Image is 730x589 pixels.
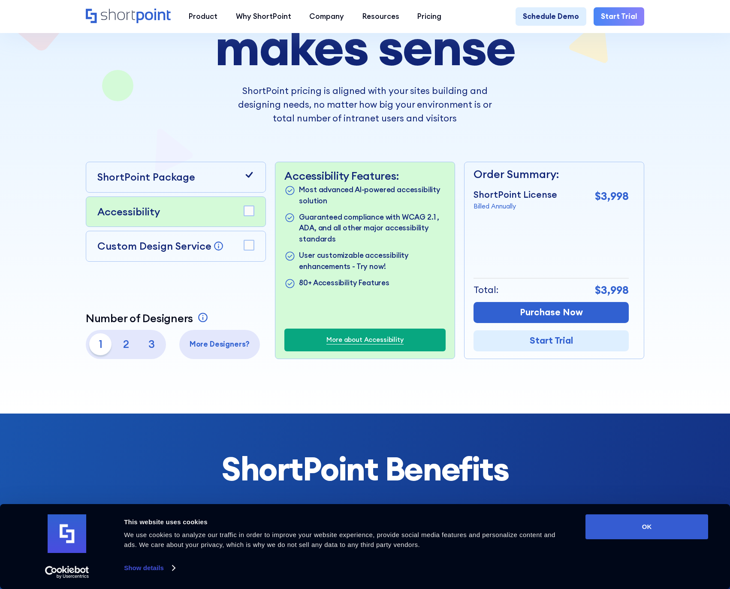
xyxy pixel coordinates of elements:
div: Pricing [417,11,441,22]
a: Pricing [408,7,451,26]
p: $3,998 [595,282,629,298]
div: Why ShortPoint [236,11,291,22]
a: Home [86,9,171,24]
div: This website uses cookies [124,517,566,527]
p: Total: [474,283,498,297]
button: OK [585,514,708,539]
h2: ShortPoint Benefits [86,450,644,486]
a: Number of Designers [86,312,210,325]
a: Company [300,7,353,26]
p: Custom Design Service [97,239,211,252]
p: ShortPoint License [474,188,557,202]
p: Accessibility Features: [284,169,445,183]
p: Number of Designers [86,312,193,325]
p: More Designers? [183,339,256,350]
p: Most advanced AI-powered accessibility solution [299,184,445,206]
p: 80+ Accessibility Features [299,278,389,290]
span: We use cookies to analyze our traffic in order to improve your website experience, provide social... [124,531,555,548]
iframe: Chat Widget [576,489,730,589]
p: 2 [115,333,137,355]
div: Product [189,11,217,22]
a: More about Accessibility [326,335,403,344]
a: Start Trial [474,330,628,351]
a: Show details [124,562,175,574]
p: Billed Annually [474,202,557,211]
a: Start Trial [594,7,644,26]
div: Company [309,11,344,22]
a: Schedule Demo [516,7,586,26]
p: Accessibility [97,204,160,220]
p: 3 [141,333,163,355]
p: Order Summary: [474,166,628,182]
p: ShortPoint Package [97,169,195,185]
p: Guaranteed compliance with WCAG 2.1 , ADA, and all other major accessibility standards [299,212,445,245]
a: Usercentrics Cookiebot - opens in a new window [30,566,105,579]
p: 1 [89,333,111,355]
img: logo [48,514,86,553]
a: Why ShortPoint [227,7,301,26]
p: User customizable accessibility enhancements - Try now! [299,250,445,272]
p: $3,998 [595,188,629,204]
a: Purchase Now [474,302,628,323]
a: Product [180,7,227,26]
div: Resources [362,11,399,22]
a: Resources [353,7,409,26]
p: ShortPoint pricing is aligned with your sites building and designing needs, no matter how big you... [228,84,502,125]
